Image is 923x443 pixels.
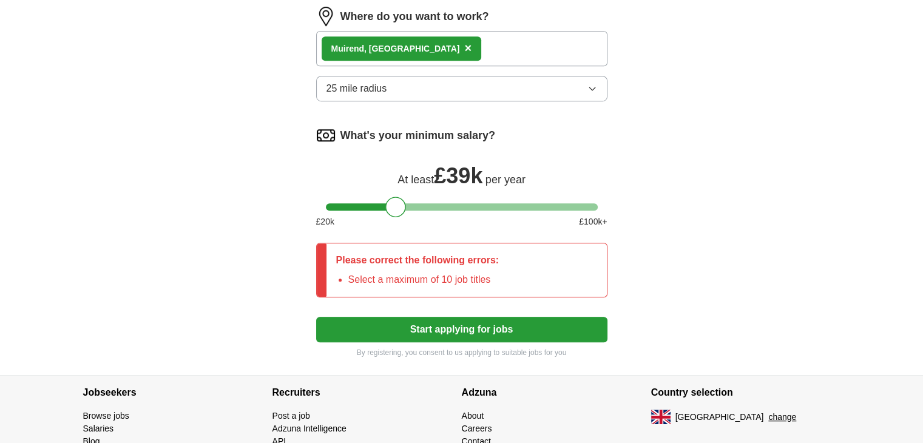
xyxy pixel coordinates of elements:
[83,411,129,421] a: Browse jobs
[397,174,434,186] span: At least
[434,163,482,188] span: £ 39k
[331,42,460,55] div: Muirend, [GEOGRAPHIC_DATA]
[326,81,387,96] span: 25 mile radius
[675,411,764,424] span: [GEOGRAPHIC_DATA]
[336,253,499,268] p: Please correct the following errors:
[462,424,492,433] a: Careers
[462,411,484,421] a: About
[316,126,336,145] img: salary.png
[464,41,472,55] span: ×
[768,411,796,424] button: change
[316,317,607,342] button: Start applying for jobs
[316,347,607,358] p: By registering, you consent to us applying to suitable jobs for you
[340,127,495,144] label: What's your minimum salary?
[464,39,472,58] button: ×
[651,376,840,410] h4: Country selection
[83,424,114,433] a: Salaries
[340,8,489,25] label: Where do you want to work?
[272,411,310,421] a: Post a job
[316,215,334,228] span: £ 20 k
[348,272,499,287] li: Select a maximum of 10 job titles
[651,410,671,424] img: UK flag
[272,424,347,433] a: Adzuna Intelligence
[316,7,336,26] img: location.png
[579,215,607,228] span: £ 100 k+
[316,76,607,101] button: 25 mile radius
[485,174,526,186] span: per year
